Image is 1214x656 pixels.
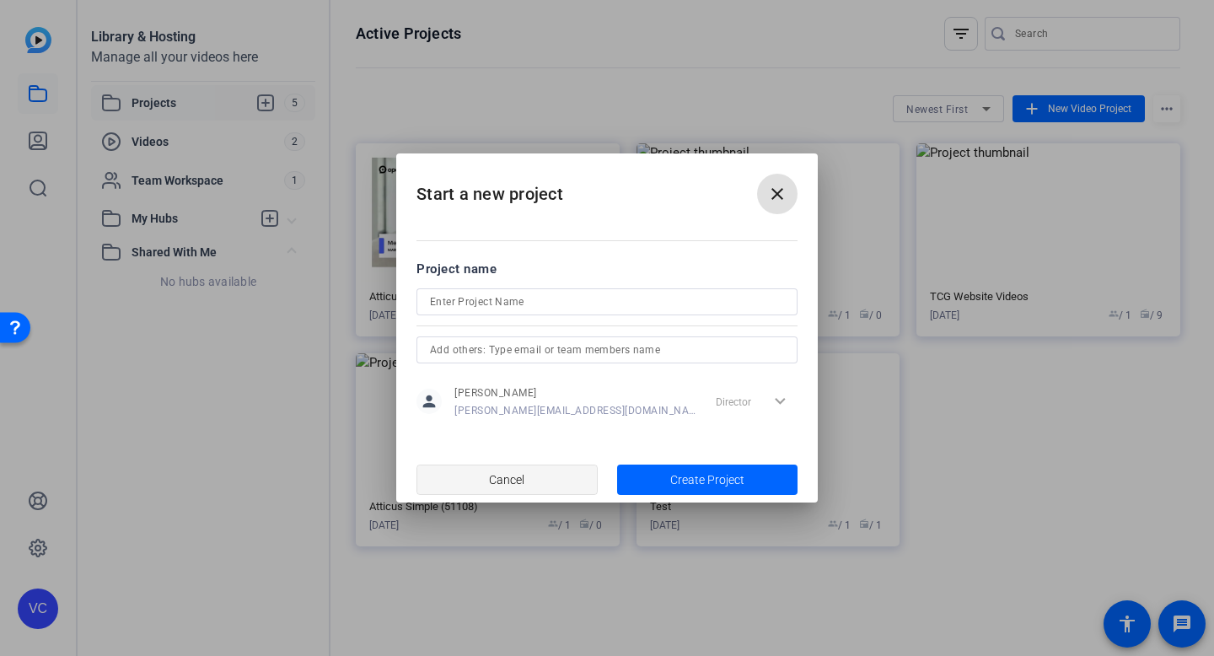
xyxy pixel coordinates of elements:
span: [PERSON_NAME] [454,386,696,400]
button: Cancel [416,465,598,495]
mat-icon: person [416,389,442,414]
span: [PERSON_NAME][EMAIL_ADDRESS][DOMAIN_NAME] [454,404,696,417]
div: Project name [416,260,798,278]
h2: Start a new project [396,153,818,222]
button: Create Project [617,465,798,495]
input: Enter Project Name [430,292,784,312]
input: Add others: Type email or team members name [430,340,784,360]
span: Cancel [489,464,524,496]
span: Create Project [670,471,744,489]
mat-icon: close [767,184,787,204]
